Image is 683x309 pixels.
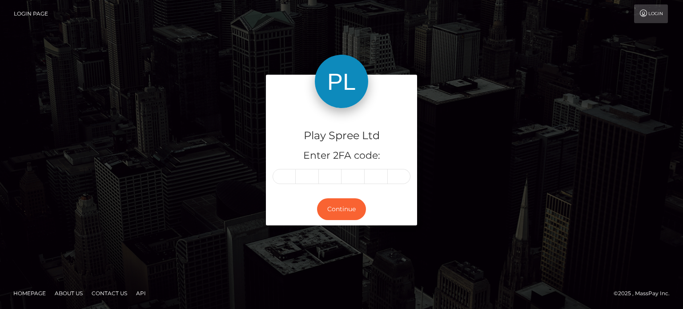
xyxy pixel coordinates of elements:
[634,4,668,23] a: Login
[88,286,131,300] a: Contact Us
[51,286,86,300] a: About Us
[315,55,368,108] img: Play Spree Ltd
[273,128,410,144] h4: Play Spree Ltd
[273,149,410,163] h5: Enter 2FA code:
[317,198,366,220] button: Continue
[14,4,48,23] a: Login Page
[133,286,149,300] a: API
[614,289,676,298] div: © 2025 , MassPay Inc.
[10,286,49,300] a: Homepage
